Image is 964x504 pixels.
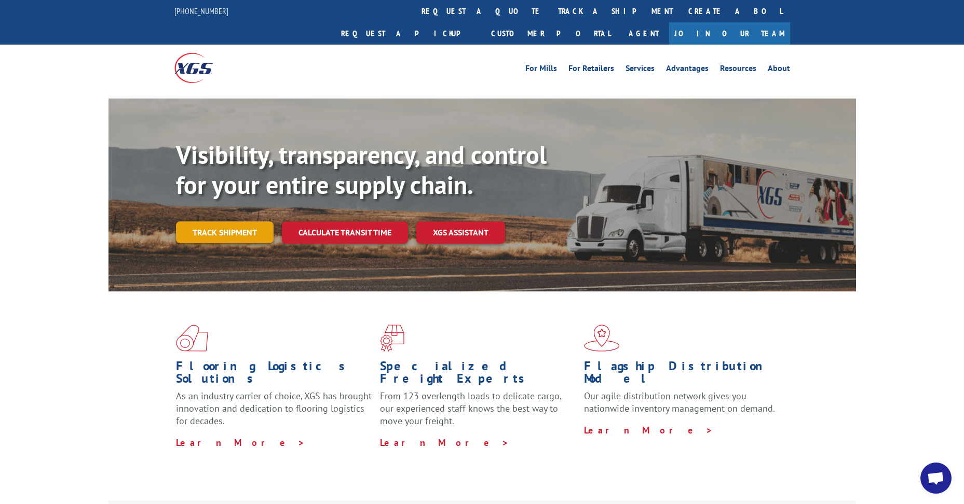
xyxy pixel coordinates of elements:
[380,437,509,449] a: Learn More >
[483,22,618,45] a: Customer Portal
[416,221,505,244] a: XGS ASSISTANT
[380,390,576,436] p: From 123 overlength loads to delicate cargo, our experienced staff knows the best way to move you...
[176,390,372,427] span: As an industry carrier of choice, XGS has brought innovation and dedication to flooring logistics...
[584,325,620,352] img: xgs-icon-flagship-distribution-model-red
[666,64,709,76] a: Advantages
[176,138,547,201] b: Visibility, transparency, and control for your entire supply chain.
[568,64,614,76] a: For Retailers
[333,22,483,45] a: Request a pickup
[584,390,775,414] span: Our agile distribution network gives you nationwide inventory management on demand.
[380,325,404,352] img: xgs-icon-focused-on-flooring-red
[380,360,576,390] h1: Specialized Freight Experts
[174,6,228,16] a: [PHONE_NUMBER]
[176,360,372,390] h1: Flooring Logistics Solutions
[176,221,274,243] a: Track shipment
[584,424,713,436] a: Learn More >
[584,360,780,390] h1: Flagship Distribution Model
[768,64,790,76] a: About
[618,22,669,45] a: Agent
[282,221,408,244] a: Calculate transit time
[176,437,305,449] a: Learn More >
[669,22,790,45] a: Join Our Team
[720,64,756,76] a: Resources
[176,325,208,352] img: xgs-icon-total-supply-chain-intelligence-red
[920,463,952,494] a: Open chat
[525,64,557,76] a: For Mills
[626,64,655,76] a: Services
